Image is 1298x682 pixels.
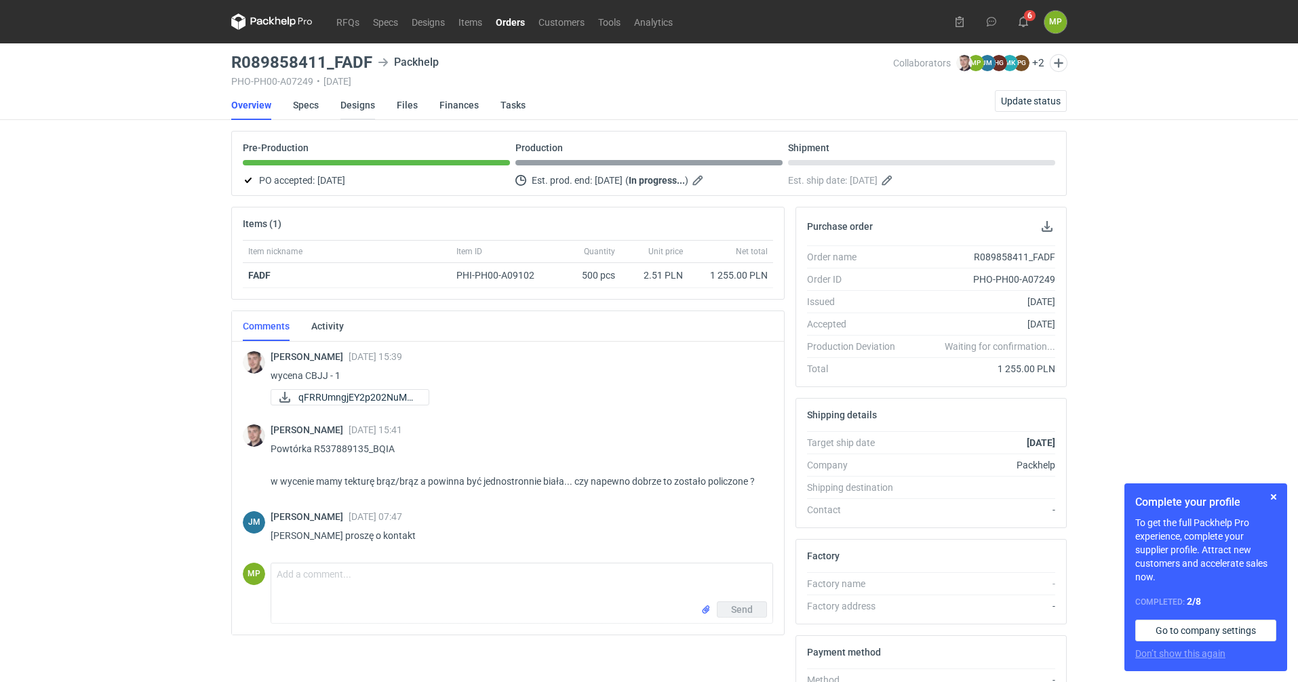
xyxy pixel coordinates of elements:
figcaption: JM [979,55,996,71]
strong: FADF [248,270,271,281]
h2: Payment method [807,647,881,658]
div: Target ship date [807,436,906,449]
a: Designs [405,14,452,30]
span: Update status [1001,96,1061,106]
a: Overview [231,90,271,120]
div: PO accepted: [243,172,510,188]
div: Packhelp [906,458,1055,472]
div: Order ID [807,273,906,286]
div: Contact [807,503,906,517]
figcaption: HG [991,55,1007,71]
a: Items [452,14,489,30]
strong: [DATE] [1027,437,1055,448]
div: Factory name [807,577,906,590]
figcaption: PG [1013,55,1029,71]
div: Joanna Myślak [243,511,265,534]
button: Download PO [1039,218,1055,235]
svg: Packhelp Pro [231,14,313,30]
em: Waiting for confirmation... [945,340,1055,353]
a: Go to company settings [1135,620,1276,641]
div: Shipping destination [807,481,906,494]
figcaption: MK [1002,55,1018,71]
div: qFRRUmngjEY2p202NuMM80O3BQ3LtI5SG0jO3HvY.docx [271,389,406,405]
button: +2 [1032,57,1044,69]
div: Packhelp [378,54,439,71]
a: Tasks [500,90,526,120]
img: Maciej Sikora [243,351,265,374]
button: MP [1044,11,1067,33]
p: Shipment [788,142,829,153]
div: [DATE] [906,317,1055,331]
span: [PERSON_NAME] [271,511,349,522]
button: Don’t show this again [1135,647,1225,660]
a: Finances [439,90,479,120]
p: Powtórka R537889135_BQIA w wycenie mamy tekturę brąz/brąz a powinna być jednostronnie biała... cz... [271,441,762,489]
div: Magdalena Polakowska [243,563,265,585]
button: Skip for now [1265,489,1282,505]
span: Quantity [584,246,615,257]
a: Specs [366,14,405,30]
span: [PERSON_NAME] [271,351,349,362]
span: Item ID [456,246,482,257]
div: Est. ship date: [788,172,1055,188]
div: Factory address [807,599,906,613]
button: Edit estimated shipping date [880,172,897,188]
a: Specs [293,90,319,120]
button: Edit estimated production end date [691,172,707,188]
p: Pre-Production [243,142,309,153]
a: Analytics [627,14,680,30]
div: 1 255.00 PLN [694,268,768,282]
h2: Factory [807,550,840,561]
figcaption: MP [968,55,984,71]
div: Magdalena Polakowska [1044,11,1067,33]
h2: Items (1) [243,218,281,229]
figcaption: JM [243,511,265,534]
span: [PERSON_NAME] [271,424,349,435]
span: [DATE] 15:41 [349,424,402,435]
a: Tools [591,14,627,30]
button: Edit collaborators [1050,54,1067,72]
a: Customers [532,14,591,30]
div: - [906,599,1055,613]
div: Order name [807,250,906,264]
span: [DATE] [850,172,878,188]
div: - [906,503,1055,517]
span: [DATE] [317,172,345,188]
h2: Shipping details [807,409,877,420]
span: [DATE] [595,172,623,188]
span: Collaborators [893,58,951,68]
div: PHI-PH00-A09102 [456,268,547,282]
button: Update status [995,90,1067,112]
a: RFQs [330,14,366,30]
strong: In progress... [629,175,685,186]
a: Comments [243,311,290,341]
div: Accepted [807,317,906,331]
span: [DATE] 15:39 [349,351,402,362]
a: Orders [489,14,532,30]
div: 1 255.00 PLN [906,362,1055,376]
div: [DATE] [906,295,1055,308]
div: Issued [807,295,906,308]
div: Company [807,458,906,472]
span: Send [731,605,753,614]
em: ( [625,175,629,186]
a: Designs [340,90,375,120]
button: Send [717,601,767,618]
figcaption: MP [243,563,265,585]
div: Total [807,362,906,376]
div: PHO-PH00-A07249 [906,273,1055,286]
div: Completed: [1135,595,1276,609]
div: 500 pcs [553,263,621,288]
em: ) [685,175,688,186]
a: Activity [311,311,344,341]
div: 2.51 PLN [626,268,683,282]
h3: R089858411_FADF [231,54,372,71]
strong: 2 / 8 [1187,596,1201,607]
p: To get the full Packhelp Pro experience, complete your supplier profile. Attract new customers an... [1135,516,1276,584]
span: Item nickname [248,246,302,257]
h1: Complete your profile [1135,494,1276,510]
p: wycena CBJJ - 1 [271,367,762,384]
div: Maciej Sikora [243,424,265,447]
